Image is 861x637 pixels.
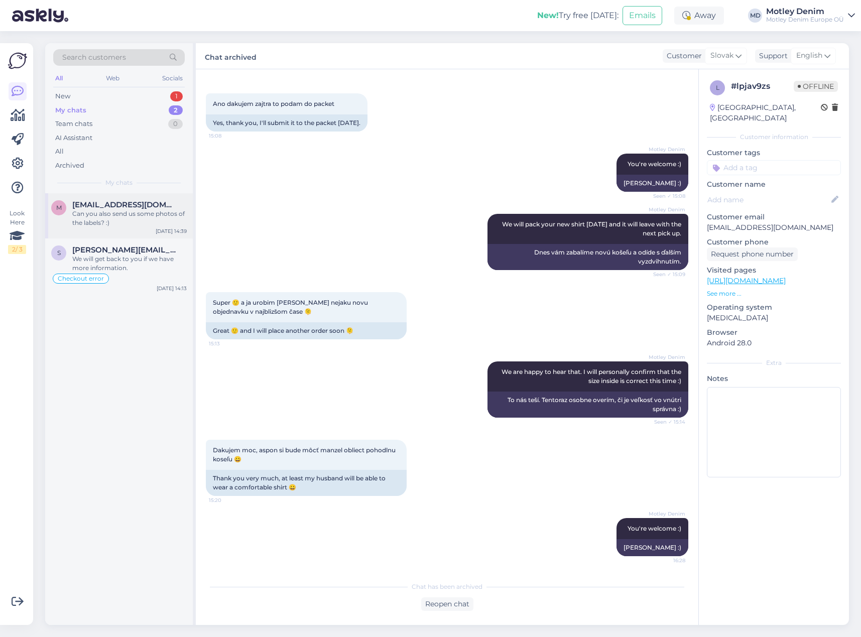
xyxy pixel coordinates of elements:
div: Socials [160,72,185,85]
div: Customer information [707,133,841,142]
div: 2 / 3 [8,245,26,254]
span: Seen ✓ 15:14 [648,418,685,426]
div: Support [755,51,788,61]
span: 15:13 [209,340,247,347]
label: Chat archived [205,49,257,63]
div: Reopen chat [421,597,473,611]
p: Customer tags [707,148,841,158]
p: Customer name [707,179,841,190]
span: 15:08 [209,132,247,140]
div: AI Assistant [55,133,92,143]
input: Add a tag [707,160,841,175]
span: 15:20 [209,496,247,504]
span: s.skjold.jensen@gmail.com [72,245,177,254]
div: Customer [663,51,702,61]
span: mirabozikova@gmail.com [72,200,177,209]
input: Add name [707,194,829,205]
div: My chats [55,105,86,115]
div: Web [104,72,121,85]
p: See more ... [707,289,841,298]
div: 2 [169,105,183,115]
div: Thank you very much, at least my husband will be able to wear a comfortable shirt 😀 [206,470,407,496]
span: Motley Denim [648,206,685,213]
span: Motley Denim [648,146,685,153]
div: All [53,72,65,85]
div: [DATE] 14:39 [156,227,187,235]
img: Askly Logo [8,51,27,70]
span: We will pack your new shirt [DATE] and it will leave with the next pick up. [502,220,683,237]
div: Can you also send us some photos of the labels? :) [72,209,187,227]
div: Dnes vám zabalíme novú košeľu a odíde s ďalším vyzdvihnutím. [487,244,688,270]
div: Request phone number [707,247,798,261]
span: Search customers [62,52,126,63]
p: [EMAIL_ADDRESS][DOMAIN_NAME] [707,222,841,233]
span: Checkout error [58,276,104,282]
p: Android 28.0 [707,338,841,348]
div: Motley Denim [766,8,844,16]
div: [DATE] 14:13 [157,285,187,292]
span: My chats [105,178,133,187]
span: Seen ✓ 15:09 [648,271,685,278]
p: Operating system [707,302,841,313]
div: [PERSON_NAME] :) [617,539,688,556]
span: 16:28 [648,557,685,564]
p: Notes [707,373,841,384]
button: Emails [623,6,662,25]
a: [URL][DOMAIN_NAME] [707,276,786,285]
span: m [56,204,62,211]
span: Motley Denim [648,353,685,361]
div: We will get back to you if we have more information. [72,254,187,273]
span: Ano dakujem zajtra to podam do packet [213,100,334,107]
div: Team chats [55,119,92,129]
div: [GEOGRAPHIC_DATA], [GEOGRAPHIC_DATA] [710,102,821,123]
div: Try free [DATE]: [537,10,619,22]
span: Offline [794,81,838,92]
span: Seen ✓ 15:08 [648,192,685,200]
span: Dakujem moc, aspon si bude môcť manzel obliect pohodlnu koseľu 😀 [213,446,397,463]
div: Extra [707,358,841,367]
span: Motley Denim [648,510,685,518]
div: Yes, thank you, I'll submit it to the packet [DATE]. [206,114,367,132]
p: Visited pages [707,265,841,276]
span: You're welcome :) [628,160,681,168]
div: 0 [168,119,183,129]
div: Great 🙂 and I will place another order soon 🫠 [206,322,407,339]
p: Customer phone [707,237,841,247]
b: New! [537,11,559,20]
span: s [57,249,61,257]
span: l [716,84,719,91]
span: Chat has been archived [412,582,482,591]
div: Archived [55,161,84,171]
a: Motley DenimMotley Denim Europe OÜ [766,8,855,24]
span: Slovak [710,50,733,61]
div: Motley Denim Europe OÜ [766,16,844,24]
p: [MEDICAL_DATA] [707,313,841,323]
div: [PERSON_NAME] :) [617,175,688,192]
div: 1 [170,91,183,101]
div: Away [674,7,724,25]
p: Browser [707,327,841,338]
div: MD [748,9,762,23]
span: You're welcome :) [628,525,681,532]
div: Look Here [8,209,26,254]
div: # lpjav9zs [731,80,794,92]
div: To nás teší. Tentoraz osobne overím, či je veľkosť vo vnútri správna :) [487,392,688,418]
span: English [796,50,822,61]
p: Customer email [707,212,841,222]
div: New [55,91,70,101]
div: All [55,147,64,157]
span: We are happy to hear that. I will personally confirm that the size inside is correct this time :) [502,368,683,385]
span: Super 🙂 a ja urobim [PERSON_NAME] nejaku novu objednavku v najblizšom čase 🫠 [213,299,370,315]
